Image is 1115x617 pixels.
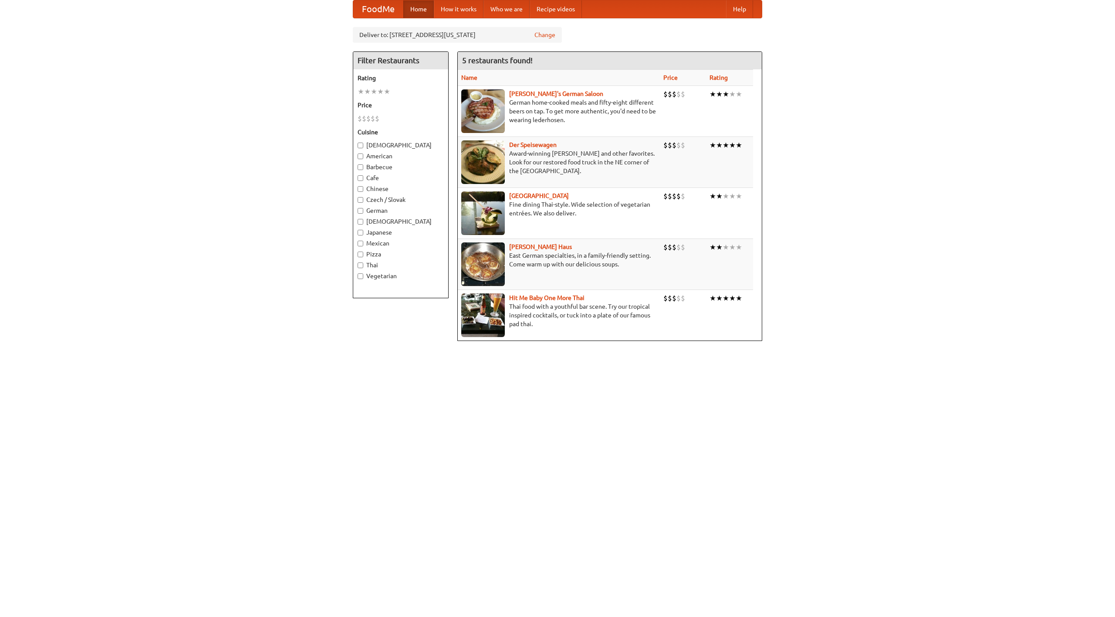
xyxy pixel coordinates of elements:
input: Mexican [358,241,363,246]
label: [DEMOGRAPHIC_DATA] [358,217,444,226]
h5: Rating [358,74,444,82]
li: $ [676,140,681,150]
label: Chinese [358,184,444,193]
li: $ [676,89,681,99]
li: ★ [710,242,716,252]
li: $ [676,242,681,252]
li: ★ [723,293,729,303]
a: Price [663,74,678,81]
li: $ [681,89,685,99]
a: Home [403,0,434,18]
li: ★ [723,89,729,99]
label: Thai [358,261,444,269]
li: $ [358,114,362,123]
a: Hit Me Baby One More Thai [509,294,585,301]
p: German home-cooked meals and fifty-eight different beers on tap. To get more authentic, you'd nee... [461,98,656,124]
li: ★ [736,140,742,150]
li: ★ [716,140,723,150]
a: Name [461,74,477,81]
p: Award-winning [PERSON_NAME] and other favorites. Look for our restored food truck in the NE corne... [461,149,656,175]
img: babythai.jpg [461,293,505,337]
label: American [358,152,444,160]
li: ★ [736,191,742,201]
li: $ [681,191,685,201]
li: ★ [723,140,729,150]
input: [DEMOGRAPHIC_DATA] [358,143,363,148]
p: Fine dining Thai-style. Wide selection of vegetarian entrées. We also deliver. [461,200,656,218]
li: $ [663,293,668,303]
h5: Price [358,101,444,109]
a: [PERSON_NAME]'s German Saloon [509,90,603,97]
li: $ [668,293,672,303]
h5: Cuisine [358,128,444,136]
li: ★ [371,87,377,96]
li: ★ [723,242,729,252]
li: ★ [716,89,723,99]
input: Vegetarian [358,273,363,279]
li: $ [362,114,366,123]
label: Pizza [358,250,444,259]
a: [PERSON_NAME] Haus [509,243,572,250]
li: $ [681,293,685,303]
li: ★ [710,293,716,303]
li: ★ [729,140,736,150]
ng-pluralize: 5 restaurants found! [462,56,533,65]
li: $ [668,242,672,252]
label: Japanese [358,228,444,237]
li: ★ [729,191,736,201]
li: ★ [736,89,742,99]
p: Thai food with a youthful bar scene. Try our tropical inspired cocktails, or tuck into a plate of... [461,302,656,328]
li: $ [676,191,681,201]
input: German [358,208,363,214]
div: Deliver to: [STREET_ADDRESS][US_STATE] [353,27,562,43]
li: $ [672,140,676,150]
li: $ [668,140,672,150]
li: $ [663,140,668,150]
li: $ [672,293,676,303]
li: ★ [384,87,390,96]
li: $ [681,242,685,252]
li: $ [663,242,668,252]
li: ★ [710,191,716,201]
li: ★ [716,191,723,201]
label: Cafe [358,174,444,182]
input: Cafe [358,175,363,181]
input: Czech / Slovak [358,197,363,203]
p: East German specialties, in a family-friendly setting. Come warm up with our delicious soups. [461,251,656,269]
li: $ [663,89,668,99]
li: ★ [710,89,716,99]
a: Change [534,31,555,39]
img: speisewagen.jpg [461,140,505,184]
li: ★ [710,140,716,150]
a: Recipe videos [530,0,582,18]
a: Who we are [483,0,530,18]
li: $ [672,191,676,201]
img: kohlhaus.jpg [461,242,505,286]
input: Barbecue [358,164,363,170]
a: Help [726,0,753,18]
li: ★ [723,191,729,201]
input: American [358,153,363,159]
li: ★ [377,87,384,96]
li: $ [668,191,672,201]
a: How it works [434,0,483,18]
li: ★ [364,87,371,96]
li: ★ [729,89,736,99]
label: Vegetarian [358,272,444,280]
input: [DEMOGRAPHIC_DATA] [358,219,363,225]
li: $ [676,293,681,303]
h4: Filter Restaurants [353,52,448,69]
img: esthers.jpg [461,89,505,133]
input: Chinese [358,186,363,192]
li: $ [371,114,375,123]
a: Der Speisewagen [509,141,557,148]
li: $ [672,89,676,99]
li: $ [375,114,379,123]
li: ★ [729,242,736,252]
label: [DEMOGRAPHIC_DATA] [358,141,444,150]
li: $ [681,140,685,150]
